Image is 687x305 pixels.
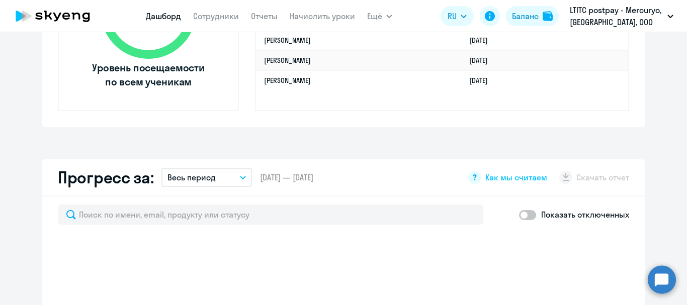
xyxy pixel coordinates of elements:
[58,205,483,225] input: Поиск по имени, email, продукту или статусу
[251,11,278,21] a: Отчеты
[91,61,206,89] span: Уровень посещаемости по всем ученикам
[565,4,678,28] button: LTITC postpay - Mercuryo, [GEOGRAPHIC_DATA], ООО
[512,10,539,22] div: Баланс
[543,11,553,21] img: balance
[448,10,457,22] span: RU
[260,172,313,183] span: [DATE] — [DATE]
[264,76,311,85] a: [PERSON_NAME]
[485,172,547,183] span: Как мы считаем
[161,168,252,187] button: Весь период
[441,6,474,26] button: RU
[167,171,216,183] p: Весь период
[367,6,392,26] button: Ещё
[570,4,663,28] p: LTITC postpay - Mercuryo, [GEOGRAPHIC_DATA], ООО
[469,56,496,65] a: [DATE]
[290,11,355,21] a: Начислить уроки
[541,209,629,221] p: Показать отключенных
[193,11,239,21] a: Сотрудники
[58,167,153,187] h2: Прогресс за:
[264,56,311,65] a: [PERSON_NAME]
[264,36,311,45] a: [PERSON_NAME]
[506,6,559,26] button: Балансbalance
[146,11,181,21] a: Дашборд
[469,76,496,85] a: [DATE]
[367,10,382,22] span: Ещё
[469,36,496,45] a: [DATE]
